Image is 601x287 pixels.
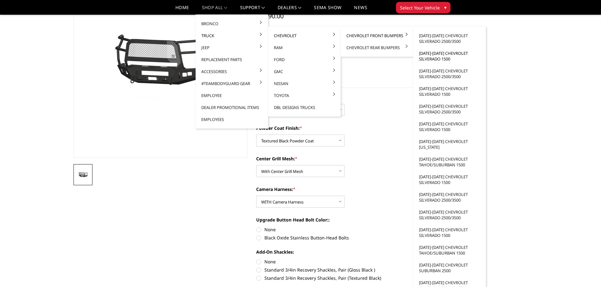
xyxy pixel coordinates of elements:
[271,30,338,42] a: Chevrolet
[256,226,430,233] label: None
[198,30,266,42] a: Truck
[278,5,302,14] a: Dealers
[256,275,430,281] label: Standard 3/4in Recovery Shackles, Pair (Textured Black)
[202,5,227,14] a: shop all
[416,188,483,206] a: [DATE]-[DATE] Chevrolet Silverado 2500/3500
[256,94,430,101] label: Parking Sensor Cutouts:
[569,257,601,287] iframe: Chat Widget
[198,89,266,101] a: Employee
[416,206,483,224] a: [DATE]-[DATE] Chevrolet Silverado 2500/3500
[314,5,341,14] a: SEMA Show
[256,258,430,265] label: None
[256,234,430,241] label: Black Oxide Stainless Button-Head Bolts
[444,4,446,11] span: ▾
[175,5,189,14] a: Home
[416,224,483,241] a: [DATE]-[DATE] Chevrolet Silverado 1500
[256,249,430,255] label: Add-On Shackles:
[198,66,266,77] a: Accessories
[416,30,483,47] a: [DATE]-[DATE] Chevrolet Silverado 2500/3500
[198,113,266,125] a: Employees
[271,89,338,101] a: Toyota
[256,25,288,36] dt: SKU:
[396,2,451,13] button: Select Your Vehicle
[400,4,440,11] span: Select Your Vehicle
[271,77,338,89] a: Nissan
[198,18,266,30] a: Bronco
[416,135,483,153] a: [DATE]-[DATE] Chevrolet [US_STATE]
[416,153,483,171] a: [DATE]-[DATE] Chevrolet Tahoe/Suburban 1500
[240,5,265,14] a: Support
[75,171,91,179] img: 2024-2025 Chevrolet 2500-3500 - A2 Series - Extreme Front Bumper (winch mount)
[416,259,483,277] a: [DATE]-[DATE] Chevrolet Suburban 2500
[256,155,430,162] label: Center Grill Mesh:
[256,267,430,273] label: Standard 3/4in Recovery Shackles, Pair (Gloss Black )
[271,54,338,66] a: Ford
[416,83,483,100] a: [DATE]-[DATE] Chevrolet Silverado 1500
[343,30,411,42] a: Chevrolet Front Bumpers
[271,101,338,113] a: DBL Designs Trucks
[271,66,338,77] a: GMC
[198,42,266,54] a: Jeep
[416,241,483,259] a: [DATE]-[DATE] Chevrolet Tahoe/Suburban 1500
[416,65,483,83] a: [DATE]-[DATE] Chevrolet Silverado 2500/3500
[271,42,338,54] a: Ram
[343,42,411,54] a: Chevrolet Rear Bumpers
[198,101,266,113] a: Dealer Promotional Items
[416,47,483,65] a: [DATE]-[DATE] Chevrolet Silverado 1500
[256,125,430,131] label: Powder Coat Finish:
[416,171,483,188] a: [DATE]-[DATE] Chevrolet Silverado 1500
[256,186,430,192] label: Camera Harness:
[256,12,284,20] span: $3,590.00
[416,118,483,135] a: [DATE]-[DATE] Chevrolet Silverado 1500
[198,54,266,66] a: Replacement Parts
[416,100,483,118] a: [DATE]-[DATE] Chevrolet Silverado 2500/3500
[198,77,266,89] a: #TeamBodyguard Gear
[256,216,430,223] label: Upgrade Button Head Bolt Color::
[354,5,367,14] a: News
[292,25,321,36] dd: CEC24BYTMH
